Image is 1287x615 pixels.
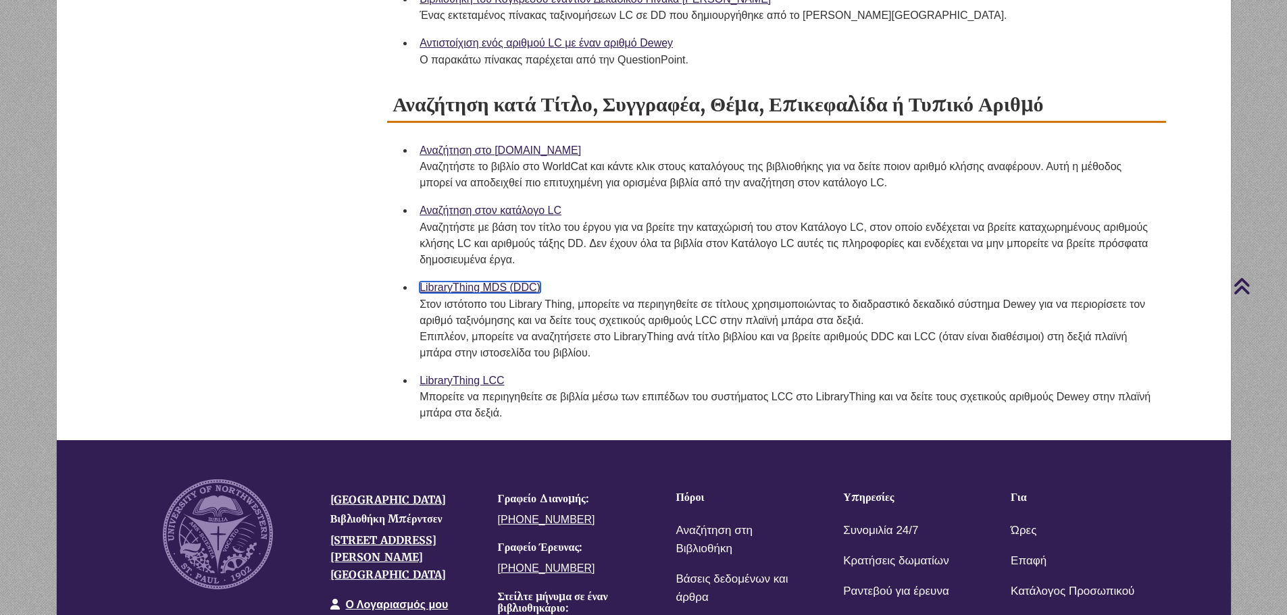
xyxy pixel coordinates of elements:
a: LibraryThing LCC [420,375,504,386]
font: Μπορείτε να περιηγηθείτε σε βιβλία μέσω των επιπέδων του συστήματος LCC στο LibraryThing και να δ... [420,391,1151,419]
font: [STREET_ADDRESS] [330,533,436,547]
font: Επαφή [1011,554,1046,567]
font: Υπηρεσίες [843,490,894,504]
img: Σφραγίδα UNW [163,479,273,589]
a: Επαφή [1011,552,1046,571]
font: Ώρες [1011,524,1036,537]
font: Συνομιλία 24/7 [843,524,918,537]
a: Συνομιλία 24/7 [843,521,918,541]
a: Ο Λογαριασμός μου [346,599,449,610]
font: Ραντεβού για έρευνα [843,585,949,597]
a: [GEOGRAPHIC_DATA] [330,493,446,506]
font: Αναζητήστε το βιβλίο στο WorldCat και κάντε κλικ στους καταλόγους της βιβλιοθήκης για να δείτε πο... [420,161,1121,188]
font: Βιβλιοθήκη Μπέρντσεν [330,512,443,525]
a: [PHONE_NUMBER] [498,562,595,574]
font: Γραφείο Διανομής: [498,491,589,505]
a: Αναζήτηση στη Βιβλιοθήκη [676,521,801,559]
font: Αναζήτηση κατά Τίτλο, Συγγραφέα, Θέμα, Επικεφαλίδα ή Τυπικό Αριθμό [393,91,1044,117]
font: Πόροι [676,490,704,504]
font: Αναζητήστε με βάση τον τίτλο του έργου για να βρείτε την καταχώρισή του στον Κατάλογο LC, στον οπ... [420,221,1148,265]
font: Κατάλογος Προσωπικού [1011,585,1134,597]
a: [STREET_ADDRESS][PERSON_NAME][GEOGRAPHIC_DATA] [330,533,446,581]
a: [PHONE_NUMBER] [498,514,595,525]
a: Ώρες [1011,521,1036,541]
font: Κρατήσεις δωματίων [843,554,949,567]
a: Ραντεβού για έρευνα [843,582,949,601]
font: Στείλτε μήνυμα σε έναν βιβλιοθηκάριο: [498,589,608,615]
a: LibraryThing MDS (DDC) [420,282,540,293]
a: Επιστροφή στην κορυφή [1233,277,1284,295]
a: Αναζήτηση στο [DOMAIN_NAME] [420,144,581,156]
font: Ένας εκτεταμένος πίνακας ταξινομήσεων LC σε DD που δημιουργήθηκε από το [PERSON_NAME][GEOGRAPHIC_... [420,9,1007,21]
font: Αναζήτηση στη Βιβλιοθήκη [676,524,753,555]
font: Στον ιστότοπο του Library Thing, μπορείτε να περιηγηθείτε σε τίτλους χρησιμοποιώντας το διαδραστι... [420,298,1145,326]
font: Ο παρακάτω πίνακας παρέχεται από την QuestionPoint. [420,54,688,65]
a: Αντιστοίχιση ενός αριθμού LC με έναν αριθμό Dewey [420,37,673,49]
font: Βάσεις δεδομένων και άρθρα [676,572,788,604]
a: Αναζήτηση στον κατάλογο LC [420,205,561,216]
a: Κατάλογος Προσωπικού [1011,582,1134,601]
font: [PERSON_NAME][GEOGRAPHIC_DATA] [330,550,446,581]
font: Για [1011,490,1027,504]
a: Βάσεις δεδομένων και άρθρα [676,570,801,608]
font: Επιπλέον, μπορείτε να αναζητήσετε στο LibraryThing ανά τίτλο βιβλίου και να βρείτε αριθμούς DDC κ... [420,331,1127,358]
font: Γραφείο Έρευνας: [498,540,583,554]
a: Κρατήσεις δωματίων [843,552,949,571]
